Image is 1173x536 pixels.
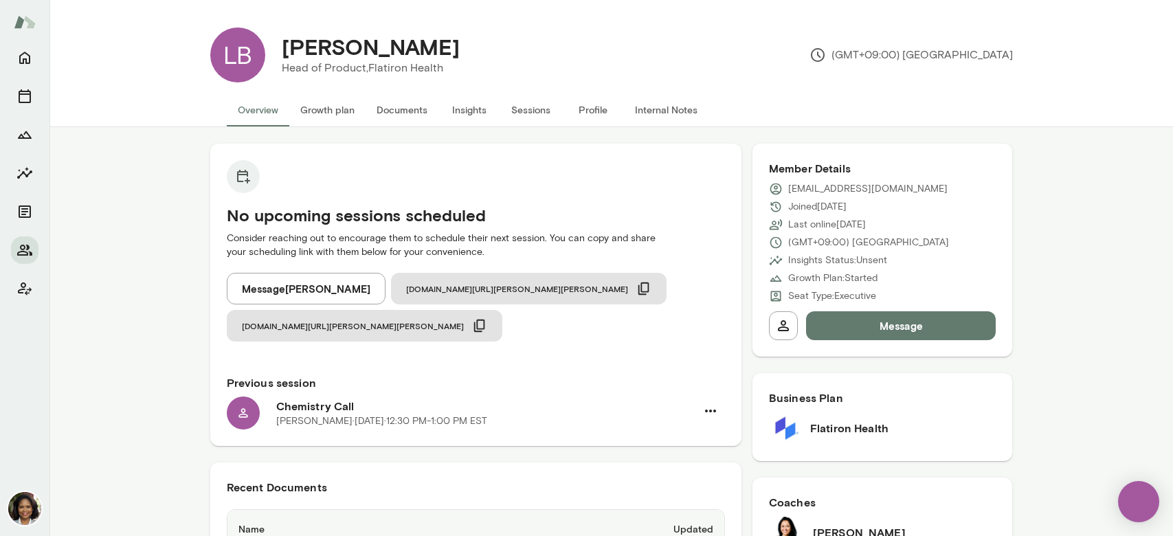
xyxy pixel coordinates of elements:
button: [DOMAIN_NAME][URL][PERSON_NAME][PERSON_NAME] [227,310,502,342]
p: Joined [DATE] [788,200,847,214]
p: Consider reaching out to encourage them to schedule their next session. You can copy and share yo... [227,232,725,259]
h4: [PERSON_NAME] [282,34,460,60]
img: Mento [14,9,36,35]
p: [EMAIL_ADDRESS][DOMAIN_NAME] [788,182,948,196]
button: Client app [11,275,38,302]
p: (GMT+09:00) [GEOGRAPHIC_DATA] [809,47,1013,63]
h6: Chemistry Call [276,398,696,414]
h5: No upcoming sessions scheduled [227,204,725,226]
h6: Business Plan [769,390,996,406]
button: Profile [562,93,624,126]
h6: Recent Documents [227,479,725,495]
button: Home [11,44,38,71]
button: Sessions [500,93,562,126]
h6: Coaches [769,494,996,511]
button: Message[PERSON_NAME] [227,273,386,304]
button: Growth plan [289,93,366,126]
div: LB [210,27,265,82]
p: Seat Type: Executive [788,289,876,303]
button: Documents [366,93,438,126]
button: Internal Notes [624,93,708,126]
button: Message [806,311,996,340]
button: Insights [438,93,500,126]
button: Insights [11,159,38,187]
button: Growth Plan [11,121,38,148]
p: Insights Status: Unsent [788,254,887,267]
p: Growth Plan: Started [788,271,878,285]
h6: Member Details [769,160,996,177]
span: [DOMAIN_NAME][URL][PERSON_NAME][PERSON_NAME] [242,320,464,331]
h6: Previous session [227,375,725,391]
button: Documents [11,198,38,225]
img: Cheryl Mills [8,492,41,525]
button: Members [11,236,38,264]
span: [DOMAIN_NAME][URL][PERSON_NAME][PERSON_NAME] [406,283,628,294]
p: [PERSON_NAME] · [DATE] · 12:30 PM-1:00 PM EST [276,414,487,428]
button: Overview [227,93,289,126]
button: [DOMAIN_NAME][URL][PERSON_NAME][PERSON_NAME] [391,273,667,304]
p: Last online [DATE] [788,218,866,232]
h6: Flatiron Health [810,420,889,436]
p: Head of Product, Flatiron Health [282,60,460,76]
button: Sessions [11,82,38,110]
p: (GMT+09:00) [GEOGRAPHIC_DATA] [788,236,949,249]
